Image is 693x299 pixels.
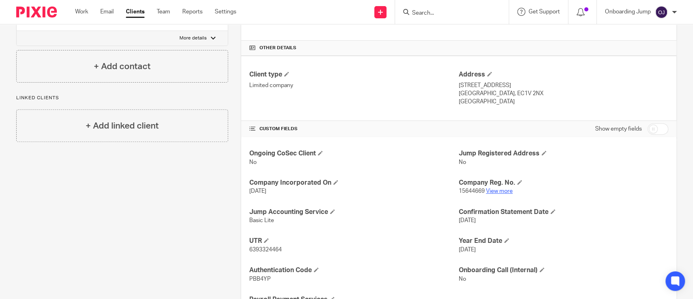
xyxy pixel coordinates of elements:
[459,266,668,275] h4: Onboarding Call (Internal)
[75,8,88,16] a: Work
[605,8,651,16] p: Onboarding Jump
[16,95,228,101] p: Linked clients
[86,120,159,132] h4: + Add linked client
[249,237,459,245] h4: UTR
[249,149,459,158] h4: Ongoing CoSec Client
[249,276,271,282] span: PBB4YP
[249,218,274,223] span: Basic Lite
[459,149,668,158] h4: Jump Registered Address
[249,126,459,132] h4: CUSTOM FIELDS
[157,8,170,16] a: Team
[249,81,459,89] p: Limited company
[459,70,668,79] h4: Address
[411,10,484,17] input: Search
[94,60,151,73] h4: + Add contact
[249,188,266,194] span: [DATE]
[459,98,668,106] p: [GEOGRAPHIC_DATA]
[179,35,207,41] p: More details
[529,9,560,15] span: Get Support
[459,247,476,253] span: [DATE]
[249,179,459,187] h4: Company Incorporated On
[459,237,668,245] h4: Year End Date
[459,179,668,187] h4: Company Reg. No.
[249,208,459,216] h4: Jump Accounting Service
[459,81,668,89] p: [STREET_ADDRESS]
[182,8,203,16] a: Reports
[215,8,236,16] a: Settings
[459,208,668,216] h4: Confirmation Statement Date
[595,125,642,133] label: Show empty fields
[459,188,485,194] span: 15644669
[249,247,282,253] span: 6393324464
[459,218,476,223] span: [DATE]
[100,8,114,16] a: Email
[126,8,145,16] a: Clients
[486,188,513,194] a: View more
[459,89,668,98] p: [GEOGRAPHIC_DATA], EC1V 2NX
[655,6,668,19] img: svg%3E
[249,159,257,165] span: No
[459,159,466,165] span: No
[259,45,296,51] span: Other details
[249,70,459,79] h4: Client type
[16,7,57,17] img: Pixie
[249,266,459,275] h4: Authentication Code
[459,276,466,282] span: No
